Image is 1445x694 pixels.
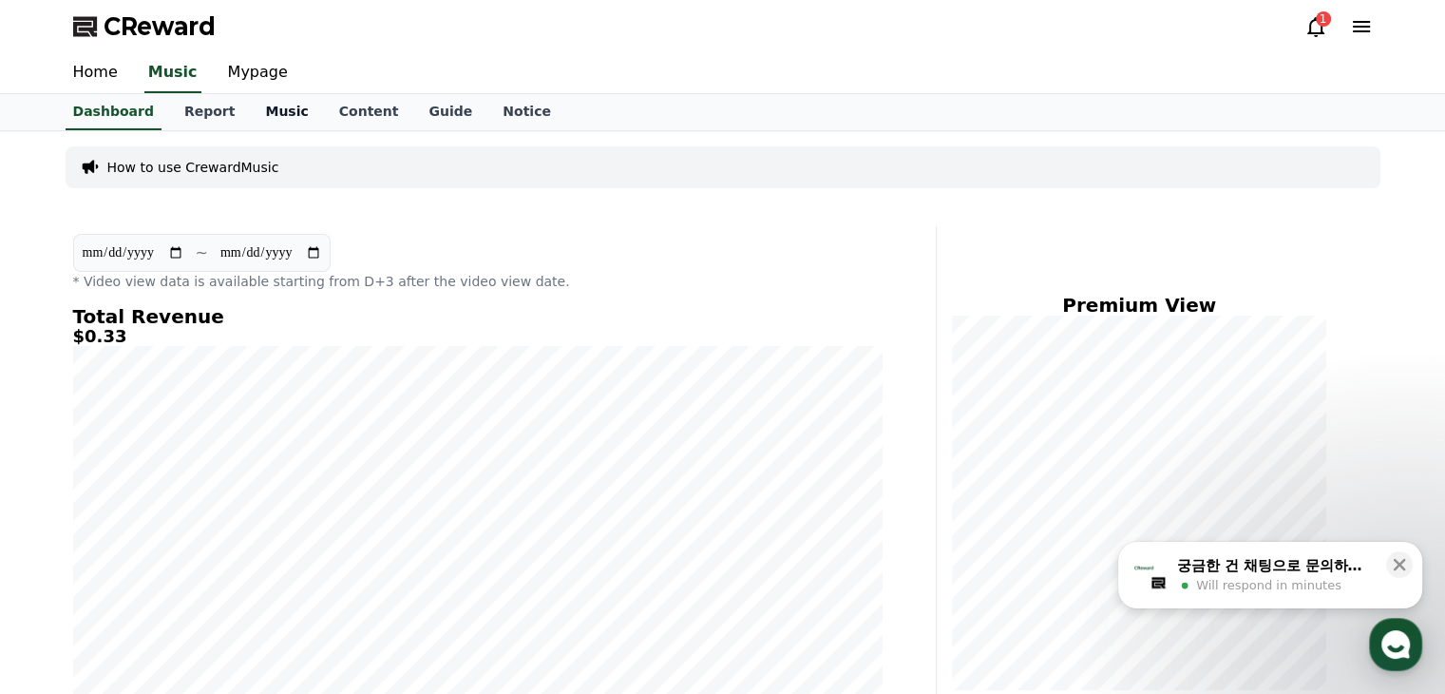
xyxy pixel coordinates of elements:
[324,94,414,130] a: Content
[213,53,303,93] a: Mypage
[144,53,201,93] a: Music
[245,536,365,584] a: Settings
[250,94,323,130] a: Music
[104,11,216,42] span: CReward
[107,158,279,177] a: How to use CrewardMusic
[952,295,1327,316] h4: Premium View
[6,536,125,584] a: Home
[66,94,162,130] a: Dashboard
[487,94,566,130] a: Notice
[158,566,214,581] span: Messages
[58,53,133,93] a: Home
[48,565,82,580] span: Home
[281,565,328,580] span: Settings
[1304,15,1327,38] a: 1
[125,536,245,584] a: Messages
[169,94,251,130] a: Report
[196,241,208,264] p: ~
[73,272,883,291] p: * Video view data is available starting from D+3 after the video view date.
[73,306,883,327] h4: Total Revenue
[73,11,216,42] a: CReward
[73,327,883,346] h5: $0.33
[413,94,487,130] a: Guide
[1316,11,1331,27] div: 1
